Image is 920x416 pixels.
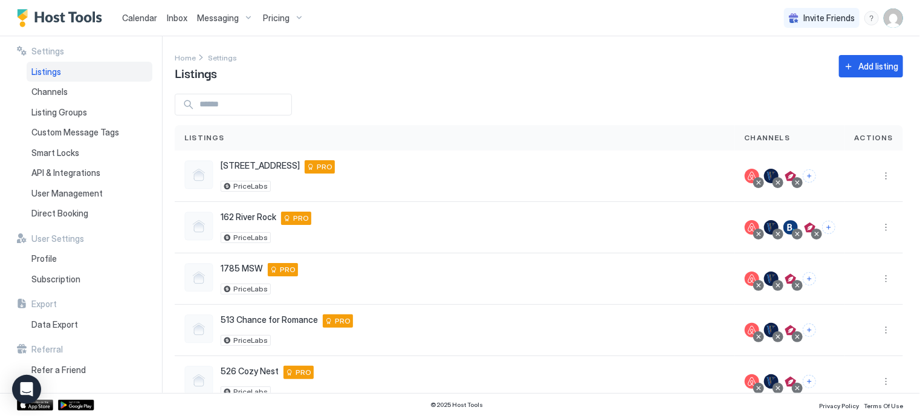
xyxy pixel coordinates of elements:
[27,360,152,380] a: Refer a Friend
[879,220,893,235] button: More options
[819,402,859,409] span: Privacy Policy
[31,148,79,158] span: Smart Locks
[430,401,483,409] span: © 2025 Host Tools
[839,55,903,77] button: Add listing
[864,398,903,411] a: Terms Of Use
[27,163,152,183] a: API & Integrations
[221,366,279,377] span: 526 Cozy Nest
[296,367,311,378] span: PRO
[864,402,903,409] span: Terms Of Use
[27,249,152,269] a: Profile
[17,400,53,411] a: App Store
[27,122,152,143] a: Custom Message Tags
[12,375,41,404] div: Open Intercom Messenger
[27,203,152,224] a: Direct Booking
[17,9,108,27] a: Host Tools Logo
[31,233,84,244] span: User Settings
[27,314,152,335] a: Data Export
[31,188,103,199] span: User Management
[31,208,88,219] span: Direct Booking
[27,82,152,102] a: Channels
[819,398,859,411] a: Privacy Policy
[122,13,157,23] span: Calendar
[221,263,263,274] span: 1785 MSW
[879,220,893,235] div: menu
[858,60,898,73] div: Add listing
[27,183,152,204] a: User Management
[175,53,196,62] span: Home
[335,316,351,327] span: PRO
[317,161,332,172] span: PRO
[31,253,57,264] span: Profile
[263,13,290,24] span: Pricing
[864,11,879,25] div: menu
[879,271,893,286] button: More options
[745,132,791,143] span: Channels
[31,365,86,375] span: Refer a Friend
[293,213,309,224] span: PRO
[31,319,78,330] span: Data Export
[58,400,94,411] a: Google Play Store
[197,13,239,24] span: Messaging
[31,46,64,57] span: Settings
[803,323,816,337] button: Connect channels
[208,51,237,63] a: Settings
[221,212,276,223] span: 162 River Rock
[208,53,237,62] span: Settings
[122,11,157,24] a: Calendar
[879,169,893,183] div: menu
[879,374,893,389] button: More options
[31,167,100,178] span: API & Integrations
[221,160,300,171] span: [STREET_ADDRESS]
[803,169,816,183] button: Connect channels
[280,264,296,275] span: PRO
[221,314,318,325] span: 513 Chance for Romance
[822,221,835,234] button: Connect channels
[175,51,196,63] a: Home
[175,63,217,82] span: Listings
[879,374,893,389] div: menu
[208,51,237,63] div: Breadcrumb
[31,107,87,118] span: Listing Groups
[31,299,57,310] span: Export
[27,269,152,290] a: Subscription
[879,323,893,337] button: More options
[31,274,80,285] span: Subscription
[879,323,893,337] div: menu
[31,86,68,97] span: Channels
[803,272,816,285] button: Connect channels
[175,51,196,63] div: Breadcrumb
[31,67,61,77] span: Listings
[879,169,893,183] button: More options
[167,13,187,23] span: Inbox
[27,143,152,163] a: Smart Locks
[879,271,893,286] div: menu
[31,127,119,138] span: Custom Message Tags
[195,94,291,115] input: Input Field
[27,102,152,123] a: Listing Groups
[31,344,63,355] span: Referral
[803,375,816,388] button: Connect channels
[184,132,225,143] span: Listings
[884,8,903,28] div: User profile
[855,132,893,143] span: Actions
[803,13,855,24] span: Invite Friends
[27,62,152,82] a: Listings
[167,11,187,24] a: Inbox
